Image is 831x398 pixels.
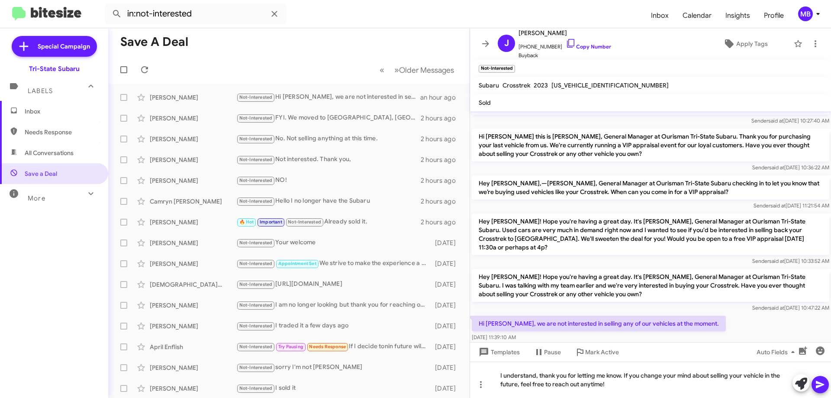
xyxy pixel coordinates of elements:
div: [PERSON_NAME] [150,239,236,247]
div: NO! [236,175,421,185]
a: Special Campaign [12,36,97,57]
span: Not-Interested [239,136,273,142]
span: Mark Active [585,344,619,360]
span: said at [769,258,784,264]
a: Profile [757,3,791,28]
a: Copy Number [566,43,611,50]
span: All Conversations [25,149,74,157]
div: [PERSON_NAME] [150,155,236,164]
span: Not-Interested [239,115,273,121]
span: Labels [28,87,53,95]
p: Hey [PERSON_NAME]! Hope you're having a great day. It's [PERSON_NAME], General Manager at Ourisma... [472,269,829,302]
button: Auto Fields [750,344,805,360]
div: [PERSON_NAME] [150,259,236,268]
div: [DATE] [431,384,463,393]
span: Special Campaign [38,42,90,51]
span: Templates [477,344,520,360]
span: Not-Interested [239,240,273,246]
span: Pause [544,344,561,360]
input: Search [105,3,287,24]
span: Sold [479,99,491,107]
a: Calendar [676,3,718,28]
p: Hi [PERSON_NAME], we are not interested in selling any of our vehicles at the moment. [472,316,726,331]
span: [US_VEHICLE_IDENTIFICATION_NUMBER] [551,81,669,89]
div: [PERSON_NAME] [150,176,236,185]
span: 🔥 Hot [239,219,254,225]
button: Pause [527,344,568,360]
span: Sender [DATE] 11:21:54 AM [754,202,829,209]
span: More [28,194,45,202]
div: [PERSON_NAME] [150,114,236,123]
span: Older Messages [399,65,454,75]
h1: Save a Deal [120,35,188,49]
span: Not-Interested [239,282,273,287]
div: [DATE] [431,280,463,289]
span: Not-Interested [239,261,273,266]
span: [PHONE_NUMBER] [519,38,611,51]
span: Subaru [479,81,499,89]
div: [DATE] [431,239,463,247]
span: Apply Tags [736,36,768,52]
div: [PERSON_NAME] [150,135,236,143]
div: Already sold it. [236,217,421,227]
nav: Page navigation example [375,61,459,79]
div: 2 hours ago [421,218,463,227]
div: Hi [PERSON_NAME], we are not interested in selling any of our vehicles at the moment. [236,92,420,102]
p: Hey [PERSON_NAME]! Hope you're having a great day. It's [PERSON_NAME], General Manager at Ourisma... [472,214,829,255]
button: MB [791,6,821,21]
span: Not-Interested [288,219,321,225]
span: Important [260,219,282,225]
button: Previous [374,61,390,79]
div: [PERSON_NAME] [150,384,236,393]
small: Not-Interested [479,65,515,73]
span: Not-Interested [239,178,273,183]
div: [PERSON_NAME] [150,322,236,330]
div: [DATE] [431,363,463,372]
span: Not-Interested [239,365,273,370]
span: 2023 [534,81,548,89]
span: said at [769,164,784,171]
span: Needs Response [309,344,346,349]
div: 2 hours ago [421,197,463,206]
span: Sender [DATE] 10:36:22 AM [752,164,829,171]
div: sorry I'm not [PERSON_NAME] [236,362,431,372]
span: [PERSON_NAME] [519,28,611,38]
span: Sender [DATE] 10:33:52 AM [752,258,829,264]
span: Sender [DATE] 10:47:22 AM [752,304,829,311]
div: FYI. We moved to [GEOGRAPHIC_DATA], [GEOGRAPHIC_DATA] about two and a half years ago. [236,113,421,123]
div: [PERSON_NAME] [150,363,236,372]
span: « [380,65,384,75]
div: [DATE] [431,343,463,351]
div: We strive to make the experience a positive one . I know my team especially [PERSON_NAME] your sa... [236,259,431,269]
a: Inbox [644,3,676,28]
div: Your welcome [236,238,431,248]
span: Not-Interested [239,302,273,308]
span: Auto Fields [757,344,798,360]
a: Insights [718,3,757,28]
span: said at [768,117,783,124]
span: Not-Interested [239,157,273,162]
div: 2 hours ago [421,135,463,143]
span: Not-Interested [239,198,273,204]
div: If I decide tonin future will let you know [236,342,431,352]
div: 2 hours ago [421,155,463,164]
div: Camryn [PERSON_NAME] [150,197,236,206]
div: [URL][DOMAIN_NAME] [236,279,431,289]
div: I understand, thank you for letting me know. If you change your mind about selling your vehicle i... [470,362,831,398]
button: Mark Active [568,344,626,360]
div: [DATE] [431,301,463,310]
div: Hello I no longer have the Subaru [236,196,421,206]
span: Buyback [519,51,611,60]
div: 2 hours ago [421,114,463,123]
span: Not-Interested [239,94,273,100]
div: [PERSON_NAME] [150,301,236,310]
div: 2 hours ago [421,176,463,185]
div: [PERSON_NAME] [150,218,236,227]
span: Not-Interested [239,385,273,391]
span: Not-Interested [239,323,273,329]
div: [DATE] [431,322,463,330]
span: said at [770,202,786,209]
